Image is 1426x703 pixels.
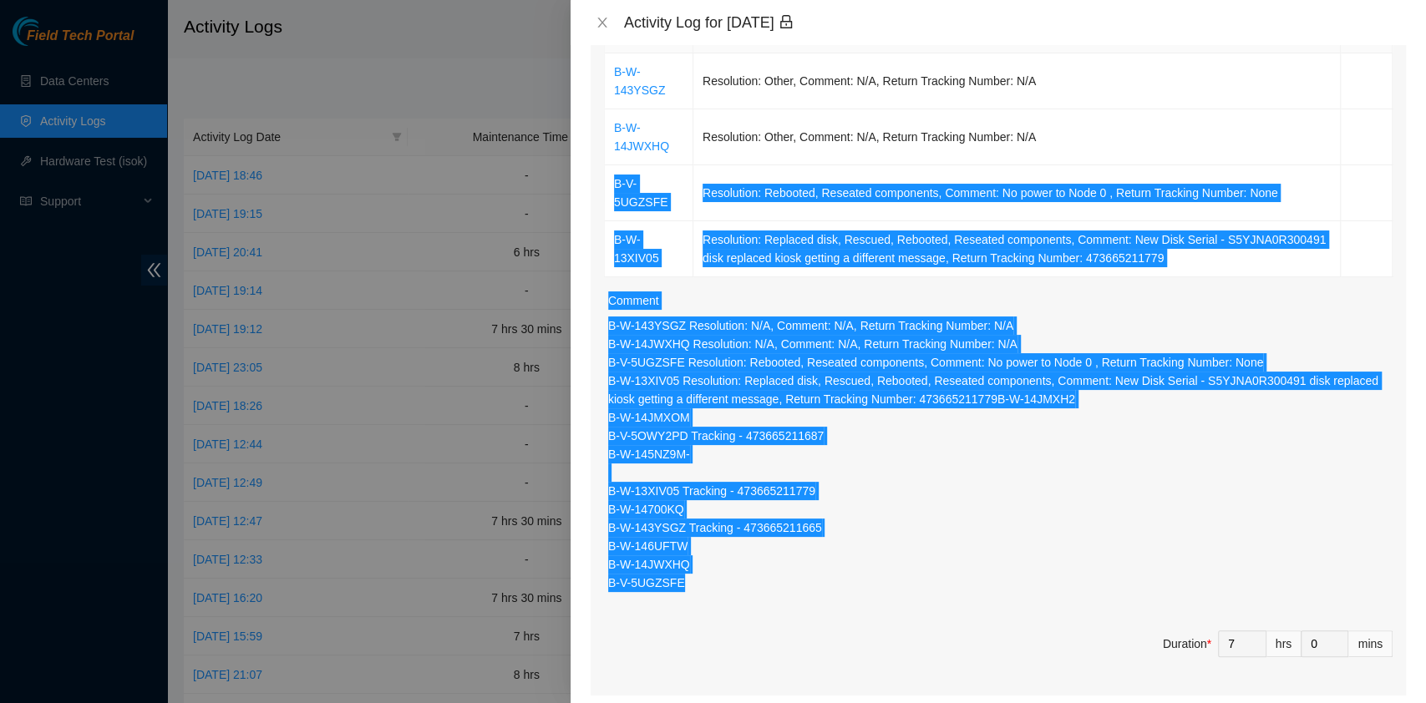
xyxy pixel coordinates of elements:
span: lock [779,14,794,29]
td: Resolution: Other, Comment: N/A, Return Tracking Number: N/A [693,53,1341,109]
td: Resolution: Replaced disk, Rescued, Rebooted, Reseated components, Comment: New Disk Serial - S5Y... [693,221,1341,277]
div: mins [1348,630,1393,657]
div: hrs [1266,630,1302,657]
a: B-W-14JWXHQ [614,121,669,153]
p: B-W-143YSGZ Resolution: N/A, Comment: N/A, Return Tracking Number: N/A B-W-14JWXHQ Resolution: N/... [608,316,1393,592]
label: Comment [608,291,659,310]
span: close [596,16,609,29]
div: Duration [1163,635,1211,653]
div: Activity Log for [DATE] [624,13,1406,32]
button: Close [591,15,614,31]
td: Resolution: Other, Comment: N/A, Return Tracking Number: N/A [693,109,1341,165]
a: B-W-143YSGZ [614,65,665,97]
a: B-V-5UGZSFE [614,177,668,209]
td: Resolution: Rebooted, Reseated components, Comment: No power to Node 0 , Return Tracking Number: ... [693,165,1341,221]
a: B-W-13XIV05 [614,233,659,265]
